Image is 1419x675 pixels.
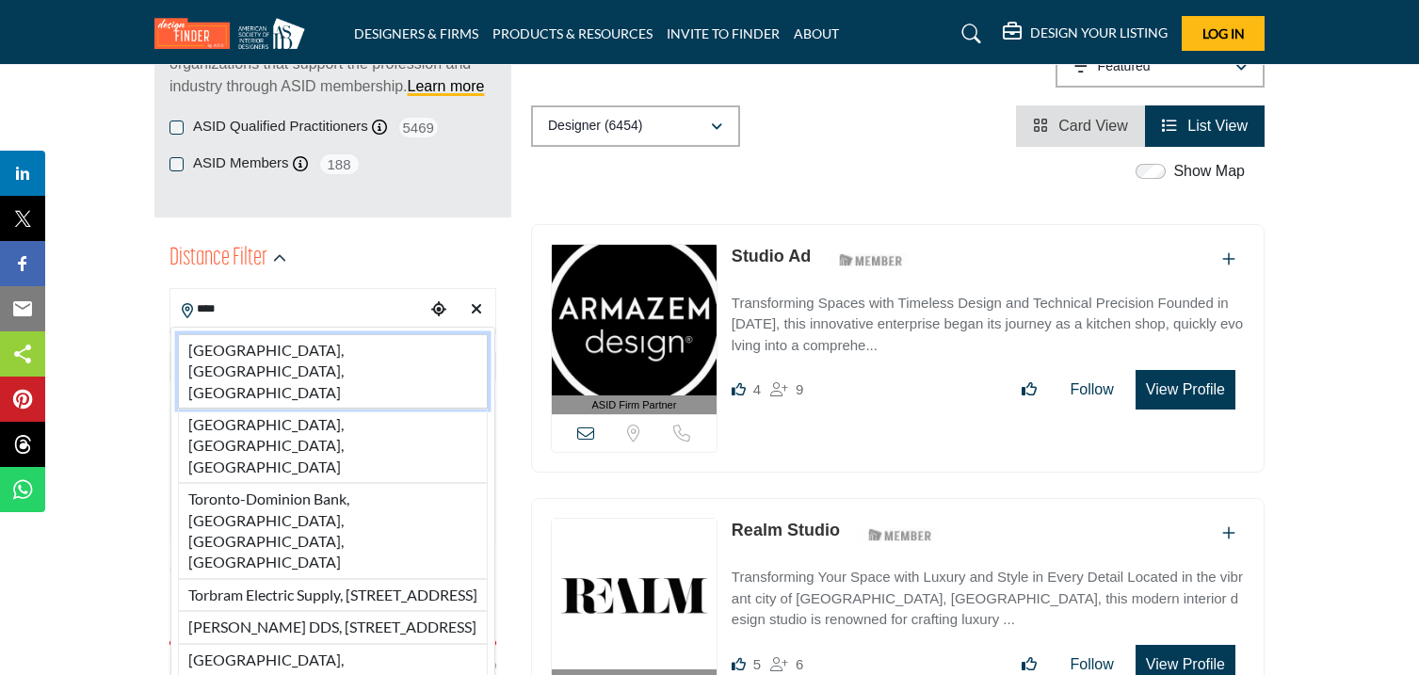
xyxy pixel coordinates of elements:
[425,290,453,330] div: Choose your current location
[178,611,488,643] li: [PERSON_NAME] DDS, [STREET_ADDRESS]
[1058,118,1128,134] span: Card View
[1016,105,1145,147] li: Card View
[1162,118,1248,134] a: View List
[169,121,184,135] input: ASID Qualified Practitioners checkbox
[408,78,485,94] a: Learn more
[1222,525,1235,541] a: Add To List
[178,579,488,611] li: Torbram Electric Supply, [STREET_ADDRESS]
[1173,160,1245,183] label: Show Map
[552,245,717,395] img: Studio Ad
[732,567,1245,631] p: Transforming Your Space with Luxury and Style in Every Detail Located in the vibrant city of [GEO...
[829,249,913,272] img: ASID Members Badge Icon
[169,242,267,276] h2: Distance Filter
[178,334,488,409] li: [GEOGRAPHIC_DATA], [GEOGRAPHIC_DATA], [GEOGRAPHIC_DATA]
[753,381,761,397] span: 4
[1202,25,1245,41] span: Log In
[732,518,840,543] p: Realm Studio
[1182,16,1265,51] button: Log In
[753,656,761,672] span: 5
[462,290,491,330] div: Clear search location
[732,555,1245,631] a: Transforming Your Space with Luxury and Style in Every Detail Located in the vibrant city of [GEO...
[592,397,677,413] span: ASID Firm Partner
[770,378,803,401] div: Followers
[732,244,811,269] p: Studio Ad
[552,245,717,415] a: ASID Firm Partner
[169,557,496,577] div: Search within:
[178,409,488,483] li: [GEOGRAPHIC_DATA], [GEOGRAPHIC_DATA], [GEOGRAPHIC_DATA]
[1003,23,1168,45] div: DESIGN YOUR LISTING
[732,293,1245,357] p: Transforming Spaces with Timeless Design and Technical Precision Founded in [DATE], this innovati...
[1136,370,1235,410] button: View Profile
[1056,46,1265,88] button: Featured
[318,153,361,176] span: 188
[732,657,746,671] i: Likes
[794,25,839,41] a: ABOUT
[397,116,440,139] span: 5469
[1033,118,1128,134] a: View Card
[1009,371,1049,409] button: Like listing
[354,25,478,41] a: DESIGNERS & FIRMS
[732,281,1245,357] a: Transforming Spaces with Timeless Design and Technical Precision Founded in [DATE], this innovati...
[154,18,314,49] img: Site Logo
[170,291,425,328] input: Search Location
[858,522,943,546] img: ASID Members Badge Icon
[169,157,184,171] input: ASID Members checkbox
[1145,105,1265,147] li: List View
[796,381,803,397] span: 9
[732,521,840,539] a: Realm Studio
[1030,24,1168,41] h5: DESIGN YOUR LISTING
[552,519,717,669] img: Realm Studio
[1187,118,1248,134] span: List View
[1098,57,1151,76] p: Featured
[732,247,811,265] a: Studio Ad
[193,116,368,137] label: ASID Qualified Practitioners
[1222,251,1235,267] a: Add To List
[492,25,653,41] a: PRODUCTS & RESOURCES
[732,382,746,396] i: Likes
[667,25,780,41] a: INVITE TO FINDER
[178,483,488,579] li: Toronto-Dominion Bank, [GEOGRAPHIC_DATA], [GEOGRAPHIC_DATA], [GEOGRAPHIC_DATA]
[548,117,642,136] p: Designer (6454)
[531,105,740,147] button: Designer (6454)
[1058,371,1126,409] button: Follow
[943,19,993,49] a: Search
[193,153,289,174] label: ASID Members
[796,656,803,672] span: 6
